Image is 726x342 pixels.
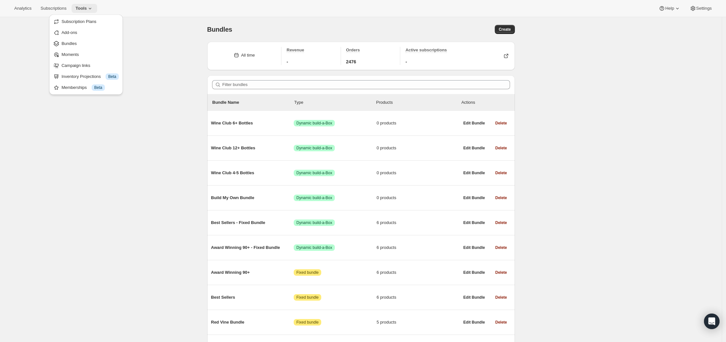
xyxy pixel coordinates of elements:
span: Edit Bundle [463,145,485,151]
div: Inventory Projections [62,73,119,80]
span: Fixed bundle [296,270,319,275]
span: Dynamic build-a-Box [296,195,332,200]
button: Delete [491,193,511,202]
span: Edit Bundle [463,320,485,325]
span: Best Sellers - Fixed Bundle [211,219,294,226]
button: Delete [491,318,511,327]
button: Bundles [51,38,121,49]
span: Add-ons [62,30,77,35]
span: Wine Club 4-5 Bottles [211,170,294,176]
button: Moments [51,49,121,60]
button: Add-ons [51,27,121,38]
span: 6 products [377,219,459,226]
button: Edit Bundle [459,168,489,177]
button: Edit Bundle [459,193,489,202]
p: Bundle Name [212,99,294,106]
span: 6 products [377,294,459,301]
span: Delete [495,220,507,225]
button: Settings [686,4,716,13]
span: Delete [495,121,507,126]
span: Revenue [287,48,304,52]
span: Dynamic build-a-Box [296,245,332,250]
button: Edit Bundle [459,119,489,128]
button: Inventory Projections [51,71,121,82]
div: Products [376,99,458,106]
span: Campaign links [62,63,90,68]
div: All time [241,52,255,59]
span: 0 products [377,170,459,176]
button: Create [495,25,515,34]
span: Delete [495,270,507,275]
button: Delete [491,218,511,227]
span: Edit Bundle [463,121,485,126]
span: Active subscriptions [405,48,447,52]
button: Delete [491,268,511,277]
span: Bundles [62,41,77,46]
span: Bundles [207,26,233,33]
span: Build My Own Bundle [211,195,294,201]
span: Edit Bundle [463,220,485,225]
button: Edit Bundle [459,218,489,227]
span: - [287,59,288,65]
button: Analytics [10,4,35,13]
span: 0 products [377,195,459,201]
span: Wine Club 6+ Bottles [211,120,294,126]
span: Edit Bundle [463,195,485,200]
span: Delete [495,295,507,300]
span: Edit Bundle [463,295,485,300]
span: Delete [495,145,507,151]
div: Open Intercom Messenger [704,314,720,329]
button: Edit Bundle [459,144,489,153]
span: 6 products [377,244,459,251]
span: Analytics [14,6,31,11]
button: Delete [491,243,511,252]
span: - [405,59,407,65]
button: Tools [72,4,97,13]
span: Edit Bundle [463,270,485,275]
div: Actions [461,99,510,106]
span: Beta [94,85,102,90]
span: Subscription Plans [62,19,96,24]
span: Edit Bundle [463,170,485,176]
button: Subscriptions [37,4,70,13]
span: Dynamic build-a-Box [296,170,332,176]
span: Delete [495,195,507,200]
span: Help [665,6,674,11]
button: Edit Bundle [459,293,489,302]
span: Edit Bundle [463,245,485,250]
button: Subscription Plans [51,16,121,27]
span: Dynamic build-a-Box [296,220,332,225]
span: 5 products [377,319,459,326]
span: Create [499,27,511,32]
button: Delete [491,168,511,177]
span: Delete [495,245,507,250]
div: Type [294,99,376,106]
input: Filter bundles [222,80,510,89]
span: Dynamic build-a-Box [296,145,332,151]
span: Red Vine Bundle [211,319,294,326]
button: Edit Bundle [459,243,489,252]
span: 2476 [346,59,356,65]
span: Fixed bundle [296,320,319,325]
button: Edit Bundle [459,318,489,327]
span: Delete [495,320,507,325]
button: Delete [491,293,511,302]
span: 0 products [377,145,459,151]
span: Settings [696,6,712,11]
span: Best Sellers [211,294,294,301]
button: Edit Bundle [459,268,489,277]
span: 0 products [377,120,459,126]
span: Beta [108,74,116,79]
div: Memberships [62,84,119,91]
span: Dynamic build-a-Box [296,121,332,126]
span: 6 products [377,269,459,276]
button: Delete [491,119,511,128]
span: Award Winning 90+ [211,269,294,276]
span: Delete [495,170,507,176]
span: Orders [346,48,360,52]
span: Moments [62,52,79,57]
span: Tools [75,6,87,11]
span: Subscriptions [40,6,66,11]
span: Fixed bundle [296,295,319,300]
button: Campaign links [51,60,121,71]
